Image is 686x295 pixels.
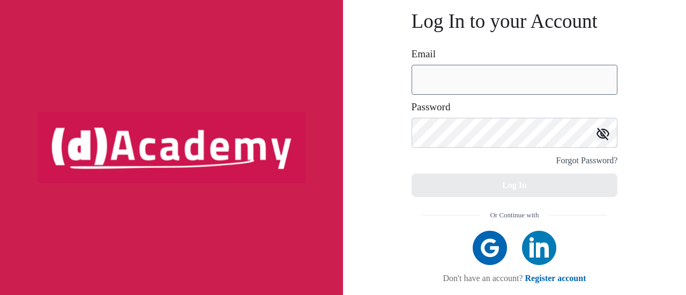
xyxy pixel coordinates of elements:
button: Log In [412,173,618,197]
img: line [422,215,480,216]
span: Or Continue with [490,208,539,223]
img: logo [38,112,305,183]
img: line [549,215,607,216]
a: Register account [525,274,586,283]
img: icon [596,127,609,140]
h3: Log In to your Account [412,12,618,30]
div: Log In [502,178,527,193]
label: Email [412,49,436,59]
label: Password [412,102,451,112]
img: linkedIn icon [522,231,556,265]
img: google icon [473,231,507,265]
div: Forgot Password? [556,153,618,168]
div: Don't have an account? [422,273,607,283]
